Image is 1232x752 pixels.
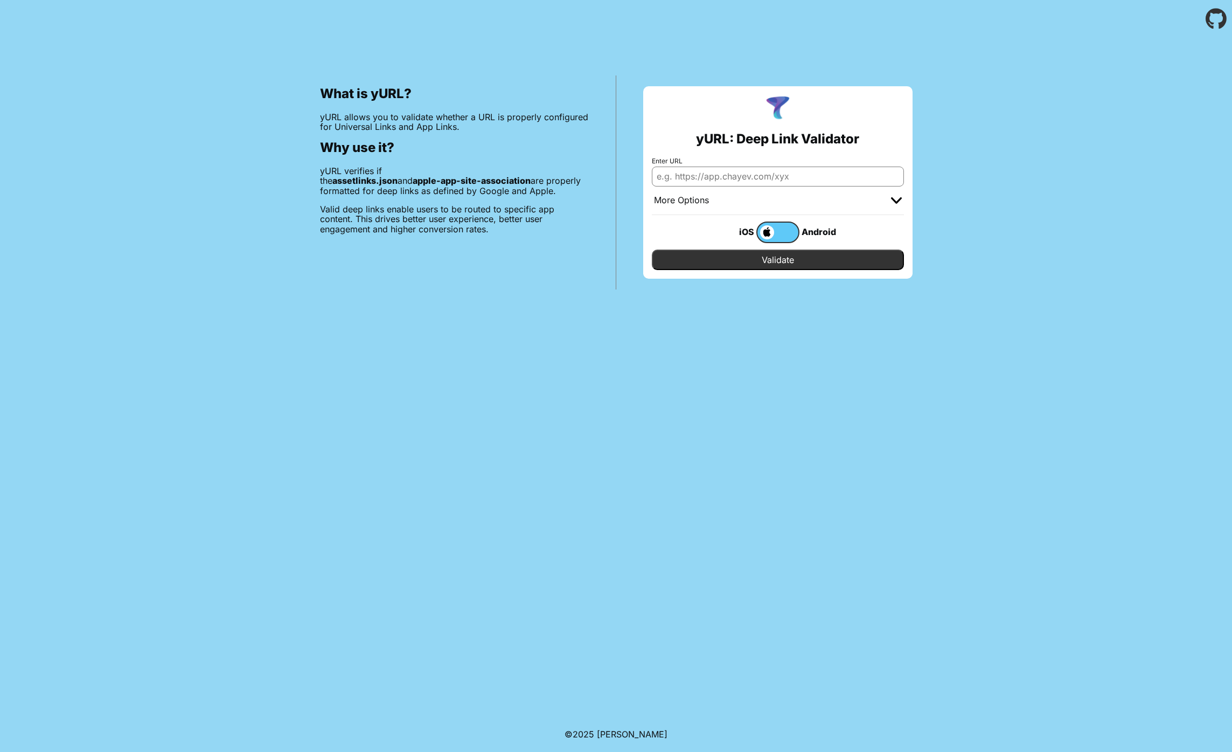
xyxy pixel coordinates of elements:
p: yURL allows you to validate whether a URL is properly configured for Universal Links and App Links. [320,112,589,132]
p: yURL verifies if the and are properly formatted for deep links as defined by Google and Apple. [320,166,589,196]
h2: Why use it? [320,140,589,155]
img: yURL Logo [764,95,792,123]
footer: © [565,716,667,752]
input: e.g. https://app.chayev.com/xyx [652,167,904,186]
span: 2025 [573,729,594,740]
h2: What is yURL? [320,86,589,101]
input: Validate [652,250,904,270]
div: Android [799,225,843,239]
label: Enter URL [652,157,904,165]
div: More Options [654,195,709,206]
p: Valid deep links enable users to be routed to specific app content. This drives better user exper... [320,204,589,234]
a: Michael Ibragimchayev's Personal Site [597,729,667,740]
h2: yURL: Deep Link Validator [696,132,859,147]
div: iOS [713,225,756,239]
b: apple-app-site-association [413,175,531,186]
b: assetlinks.json [332,175,398,186]
img: chevron [891,197,902,204]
